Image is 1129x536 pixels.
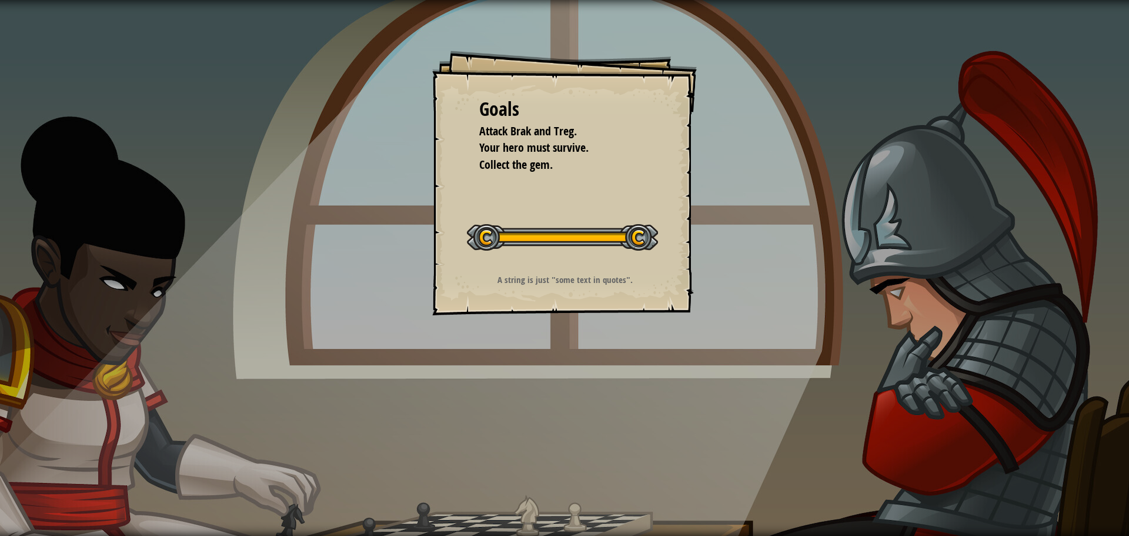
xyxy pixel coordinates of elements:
li: Collect the gem. [465,157,647,174]
div: Goals [479,96,650,123]
p: A string is just "some text in quotes". [447,274,683,286]
span: Your hero must survive. [479,139,589,155]
span: Collect the gem. [479,157,553,172]
li: Your hero must survive. [465,139,647,157]
li: Attack Brak and Treg. [465,123,647,140]
span: Attack Brak and Treg. [479,123,577,139]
